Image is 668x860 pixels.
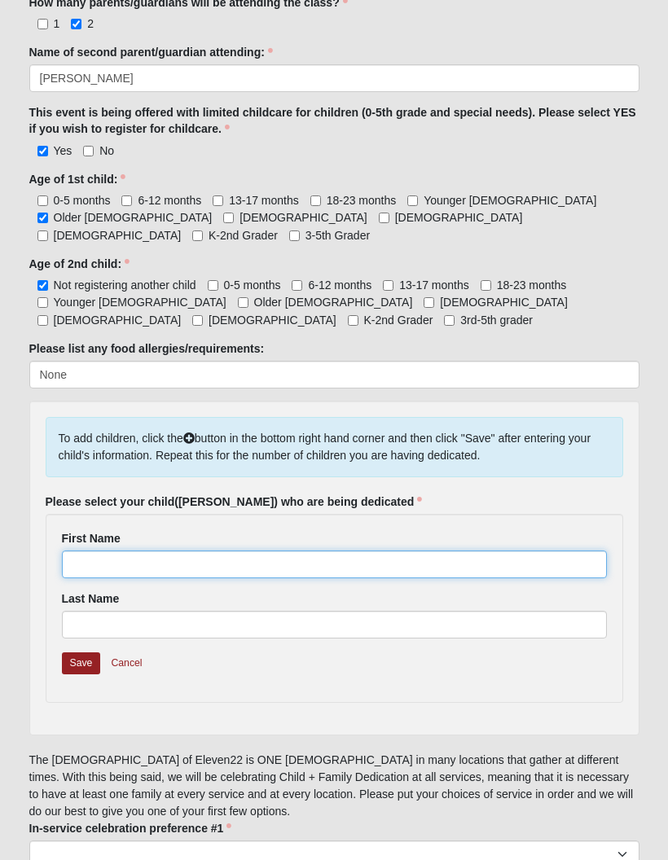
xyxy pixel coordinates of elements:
span: [DEMOGRAPHIC_DATA] [395,211,523,224]
input: [DEMOGRAPHIC_DATA] [37,315,48,326]
input: Not registering another child [37,280,48,291]
label: Name of second parent/guardian attending: [29,44,273,60]
span: 0-5 months [54,194,111,207]
input: 1 [37,19,48,29]
span: 3-5th Grader [305,229,370,242]
label: Last Name [62,590,120,607]
input: 18-23 months [481,280,491,291]
input: 6-12 months [121,195,132,206]
span: Younger [DEMOGRAPHIC_DATA] [54,296,226,309]
label: Please list any food allergies/requirements: [29,340,265,357]
label: This event is being offered with limited childcare for children (0-5th grade and special needs). ... [29,104,639,137]
span: No [99,144,114,157]
input: 3rd-5th grader [444,315,455,326]
label: First Name [62,530,121,546]
span: 18-23 months [497,279,567,292]
input: 18-23 months [310,195,321,206]
input: [DEMOGRAPHIC_DATA] [379,213,389,223]
label: Please select your child([PERSON_NAME]) who are being dedicated [46,494,423,510]
span: 0-5 months [224,279,281,292]
span: Not registering another child [54,279,196,292]
input: 6-12 months [292,280,302,291]
input: Younger [DEMOGRAPHIC_DATA] [37,297,48,308]
input: Older [DEMOGRAPHIC_DATA] [37,213,48,223]
input: 13-17 months [383,280,393,291]
span: K-2nd Grader [364,314,433,327]
div: To add children, click the button in the bottom right hand corner and then click "Save" after ent... [46,417,623,477]
input: 3-5th Grader [289,230,300,241]
span: [DEMOGRAPHIC_DATA] [240,211,367,224]
span: Yes [54,144,73,157]
label: In-service celebration preference #1 [29,820,232,836]
input: 2 [71,19,81,29]
input: [DEMOGRAPHIC_DATA] [424,297,434,308]
span: K-2nd Grader [209,229,278,242]
span: 18-23 months [327,194,397,207]
input: 0-5 months [37,195,48,206]
span: 6-12 months [138,194,201,207]
input: Yes [37,146,48,156]
input: K-2nd Grader [192,230,203,241]
input: [DEMOGRAPHIC_DATA] [223,213,234,223]
span: Younger [DEMOGRAPHIC_DATA] [424,194,596,207]
span: [DEMOGRAPHIC_DATA] [440,296,568,309]
input: [DEMOGRAPHIC_DATA] [37,230,48,241]
input: [DEMOGRAPHIC_DATA] [192,315,203,326]
span: Older [DEMOGRAPHIC_DATA] [54,211,213,224]
input: 0-5 months [208,280,218,291]
input: Younger [DEMOGRAPHIC_DATA] [407,195,418,206]
span: 13-17 months [399,279,469,292]
input: Older [DEMOGRAPHIC_DATA] [238,297,248,308]
span: [DEMOGRAPHIC_DATA] [209,314,336,327]
span: [DEMOGRAPHIC_DATA] [54,314,182,327]
span: [DEMOGRAPHIC_DATA] [54,229,182,242]
span: 3rd-5th grader [460,314,533,327]
span: 6-12 months [308,279,371,292]
input: No [83,146,94,156]
span: 13-17 months [229,194,299,207]
input: 13-17 months [213,195,223,206]
input: K-2nd Grader [348,315,358,326]
label: Age of 1st child: [29,171,126,187]
span: 1 [54,17,60,30]
label: Age of 2nd child: [29,256,130,272]
span: Older [DEMOGRAPHIC_DATA] [254,296,413,309]
span: 2 [87,17,94,30]
a: Save [62,652,101,674]
a: Cancel [100,651,152,676]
